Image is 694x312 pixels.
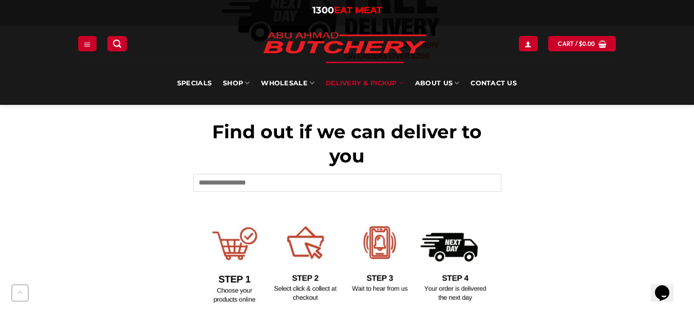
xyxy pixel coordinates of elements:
[177,62,212,105] a: Specials
[548,36,616,51] a: View cart
[651,271,684,302] iframe: chat widget
[579,40,595,47] bdi: 0.00
[261,62,314,105] a: Wholesale
[193,214,501,308] img: Delivery Options
[223,62,250,105] a: SHOP
[107,36,127,51] a: Search
[334,5,382,16] span: EAT MEAT
[471,62,517,105] a: Contact Us
[312,5,334,16] span: 1300
[212,120,482,167] span: Find out if we can deliver to you
[78,36,97,51] a: Menu
[579,39,583,48] span: $
[326,62,404,105] a: Delivery & Pickup
[558,39,595,48] span: Cart /
[519,36,537,51] a: Login
[11,284,29,302] button: Go to top
[312,5,382,16] a: 1300EAT MEAT
[415,62,459,105] a: About Us
[255,26,435,62] img: Abu Ahmad Butchery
